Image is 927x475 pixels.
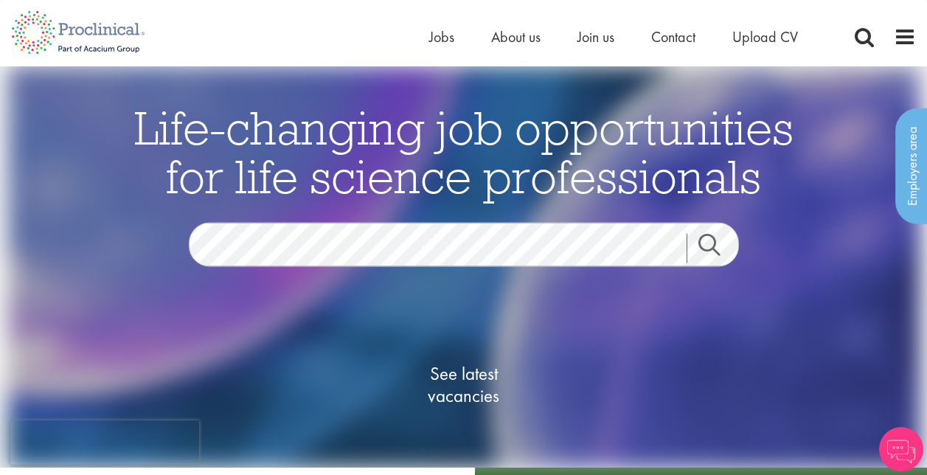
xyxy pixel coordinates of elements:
[491,27,541,46] a: About us
[10,420,199,465] iframe: reCAPTCHA
[879,427,923,471] img: Chatbot
[7,66,919,468] img: candidate home
[687,234,750,263] a: Job search submit button
[732,27,798,46] a: Upload CV
[651,27,695,46] a: Contact
[577,27,614,46] a: Join us
[429,27,454,46] a: Jobs
[390,304,538,466] a: See latestvacancies
[390,363,538,407] span: See latest vacancies
[134,98,794,206] span: Life-changing job opportunities for life science professionals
